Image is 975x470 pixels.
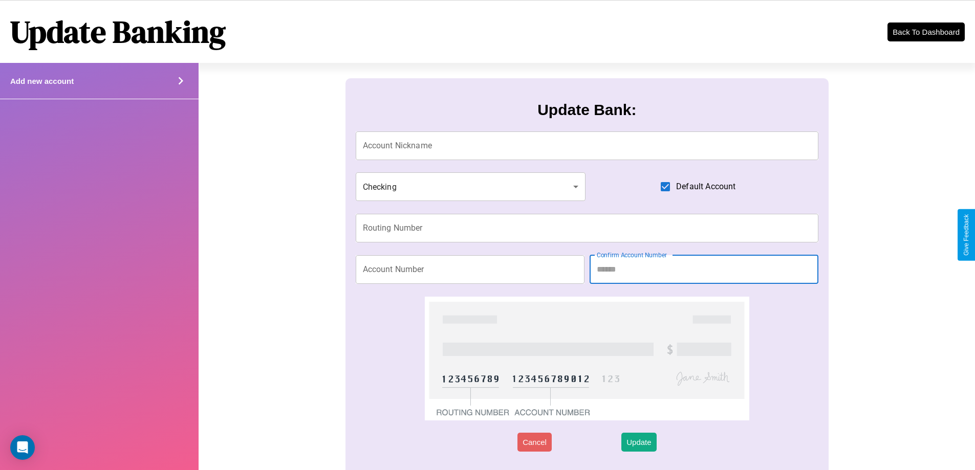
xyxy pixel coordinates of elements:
[887,23,965,41] button: Back To Dashboard
[676,181,735,193] span: Default Account
[963,214,970,256] div: Give Feedback
[10,435,35,460] div: Open Intercom Messenger
[621,433,656,452] button: Update
[356,172,586,201] div: Checking
[597,251,667,259] label: Confirm Account Number
[425,297,749,420] img: check
[537,101,636,119] h3: Update Bank:
[10,77,74,85] h4: Add new account
[517,433,552,452] button: Cancel
[10,11,226,53] h1: Update Banking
